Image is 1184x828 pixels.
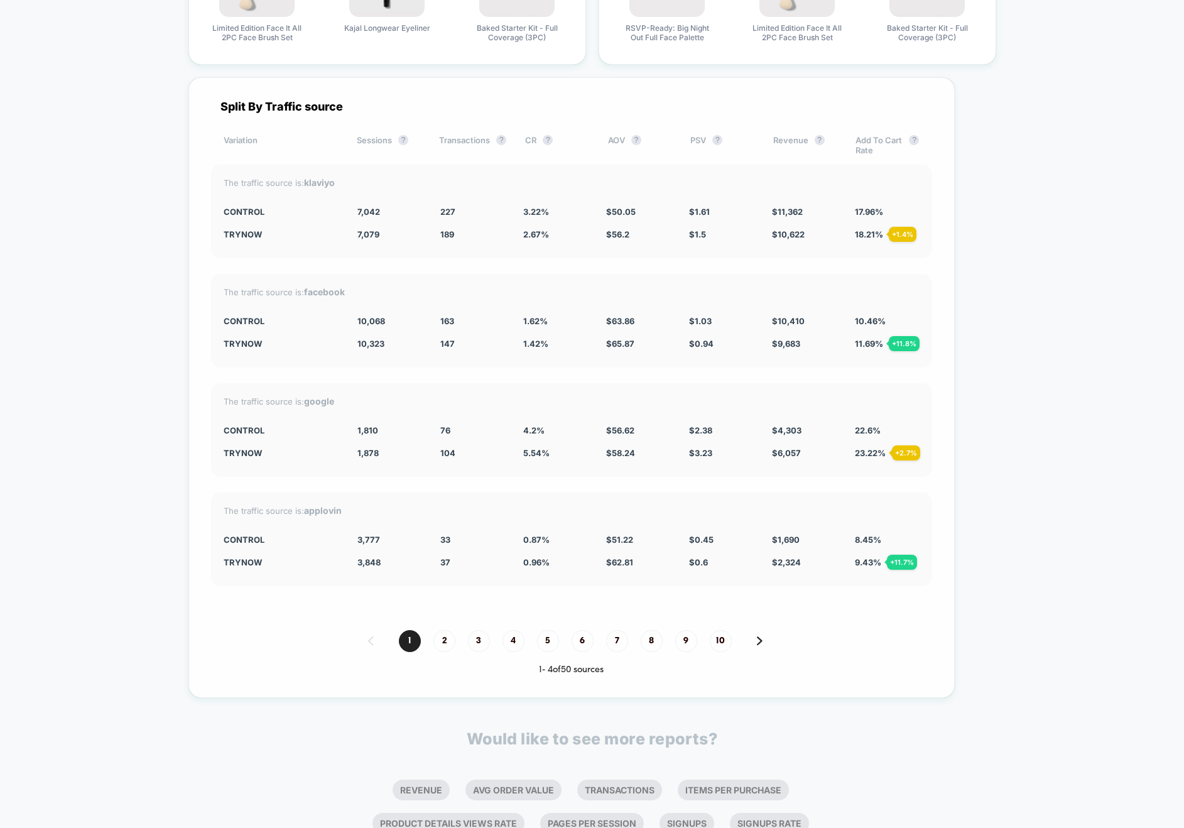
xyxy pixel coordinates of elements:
[689,229,706,239] span: $ 1.5
[772,557,801,567] span: $ 2,324
[304,505,342,516] strong: applovin
[757,636,763,645] img: pagination forward
[470,23,564,42] span: Baked Starter Kit - Full Coverage (3PC)
[224,557,339,567] div: TryNow
[467,729,718,748] p: Would like to see more reports?
[224,135,339,155] div: Variation
[689,316,712,326] span: $ 1.03
[712,135,722,145] button: ?
[357,339,384,349] span: 10,323
[772,229,805,239] span: $ 10,622
[224,229,339,239] div: TryNow
[889,227,916,242] div: + 1.4 %
[440,425,450,435] span: 76
[398,135,408,145] button: ?
[855,207,883,217] span: 17.96 %
[606,630,628,652] span: 7
[572,630,594,652] span: 6
[440,207,455,217] span: 227
[606,425,634,435] span: $ 56.62
[689,425,712,435] span: $ 2.38
[523,207,549,217] span: 3.22 %
[772,316,805,326] span: $ 10,410
[468,630,490,652] span: 3
[606,557,633,567] span: $ 62.81
[211,100,932,113] div: Split By Traffic source
[855,339,883,349] span: 11.69 %
[439,135,506,155] div: Transactions
[357,316,385,326] span: 10,068
[710,630,732,652] span: 10
[855,229,883,239] span: 18.21 %
[641,630,663,652] span: 8
[523,448,550,458] span: 5.54 %
[224,396,920,406] div: The traffic source is:
[440,229,454,239] span: 189
[523,557,550,567] span: 0.96 %
[525,135,589,155] div: CR
[224,316,339,326] div: Control
[606,229,629,239] span: $ 56.2
[304,286,345,297] strong: facebook
[357,425,378,435] span: 1,810
[440,535,450,545] span: 33
[606,207,636,217] span: $ 50.05
[357,135,420,155] div: Sessions
[678,780,789,800] li: Items Per Purchase
[523,339,548,349] span: 1.42 %
[523,535,550,545] span: 0.87 %
[855,316,886,326] span: 10.46 %
[889,336,920,351] div: + 11.8 %
[224,207,339,217] div: Control
[433,630,455,652] span: 2
[224,448,339,458] div: TryNow
[399,630,421,652] span: 1
[815,135,825,145] button: ?
[606,316,634,326] span: $ 63.86
[772,448,801,458] span: $ 6,057
[855,448,886,458] span: 23.22 %
[357,207,380,217] span: 7,042
[211,665,932,675] div: 1 - 4 of 50 sources
[224,286,920,297] div: The traffic source is:
[909,135,919,145] button: ?
[224,535,339,545] div: Control
[606,339,634,349] span: $ 65.87
[855,135,919,155] div: Add To Cart Rate
[543,135,553,145] button: ?
[523,316,548,326] span: 1.62 %
[689,207,710,217] span: $ 1.61
[357,229,379,239] span: 7,079
[690,135,754,155] div: PSV
[502,630,524,652] span: 4
[772,207,803,217] span: $ 11,362
[440,557,450,567] span: 37
[496,135,506,145] button: ?
[772,425,801,435] span: $ 4,303
[608,135,671,155] div: AOV
[523,229,549,239] span: 2.67 %
[880,23,974,42] span: Baked Starter Kit - Full Coverage (3PC)
[750,23,844,42] span: Limited Edition Face It All 2PC Face Brush Set
[855,425,881,435] span: 22.6 %
[440,316,454,326] span: 163
[224,505,920,516] div: The traffic source is:
[440,339,455,349] span: 147
[772,535,800,545] span: $ 1,690
[620,23,714,42] span: RSVP-Ready: Big Night Out Full Face Palette
[675,630,697,652] span: 9
[224,177,920,188] div: The traffic source is:
[606,535,633,545] span: $ 51.22
[523,425,545,435] span: 4.2 %
[772,339,800,349] span: $ 9,683
[304,177,335,188] strong: klaviyo
[773,135,837,155] div: Revenue
[689,339,714,349] span: $ 0.94
[855,535,881,545] span: 8.45 %
[357,557,381,567] span: 3,848
[577,780,662,800] li: Transactions
[689,448,712,458] span: $ 3.23
[855,557,881,567] span: 9.43 %
[892,445,920,460] div: + 2.7 %
[465,780,562,800] li: Avg Order Value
